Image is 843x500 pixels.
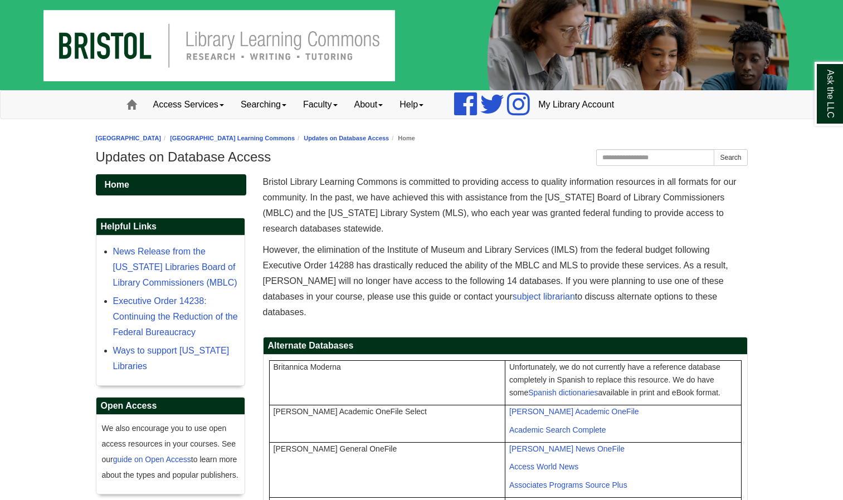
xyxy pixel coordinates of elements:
[96,135,162,141] a: [GEOGRAPHIC_DATA]
[96,174,246,195] a: Home
[530,91,622,119] a: My Library Account
[391,91,432,119] a: Help
[113,455,191,464] a: guide on Open Access
[304,135,389,141] a: Updates on Database Access
[274,444,397,453] span: [PERSON_NAME] General OneFile
[113,247,237,287] a: News Release from the [US_STATE] Libraries Board of Library Commissioners (MBLC)
[113,296,238,337] a: Executive Order 14238: Continuing the Reduction of the Federal Bureaucracy
[274,362,341,371] span: Britannica Moderna
[346,91,392,119] a: About
[295,91,346,119] a: Faculty
[509,406,639,416] a: [PERSON_NAME] Academic OneFile
[102,424,238,479] span: We also encourage you to use open access resources in your courses. See our to learn more about t...
[528,388,598,397] a: Spanish dictionaries
[263,177,737,233] span: Bristol Library Learning Commons is committed to providing access to quality information resource...
[714,149,747,166] button: Search
[170,135,295,141] a: [GEOGRAPHIC_DATA] Learning Commons
[513,292,575,301] a: subject librarian
[145,91,232,119] a: Access Services
[509,480,627,489] a: Associates Programs Source Plus
[509,462,578,471] a: Access World News
[274,407,427,416] span: [PERSON_NAME] Academic OneFile Select
[264,337,747,355] h2: Alternate Databases
[509,425,606,434] span: Academic Search Complete
[509,425,606,434] a: Academic Search Complete
[96,398,245,415] h2: Open Access
[96,133,748,144] nav: breadcrumb
[509,462,578,471] span: Access World News
[509,444,625,453] a: [PERSON_NAME] News OneFile
[263,245,728,317] span: However, the elimination of the Institute of Museum and Library Services (IMLS) from the federal ...
[509,444,625,453] span: [PERSON_NAME] News OneFile
[509,362,720,397] span: Unfortunately, we do not currently have a reference database completely in Spanish to replace thi...
[96,218,245,236] h2: Helpful Links
[96,149,748,165] h1: Updates on Database Access
[509,481,627,489] span: Associates Programs Source Plus
[232,91,295,119] a: Searching
[113,346,230,371] a: Ways to support [US_STATE] Libraries
[389,133,415,144] li: Home
[105,180,129,189] span: Home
